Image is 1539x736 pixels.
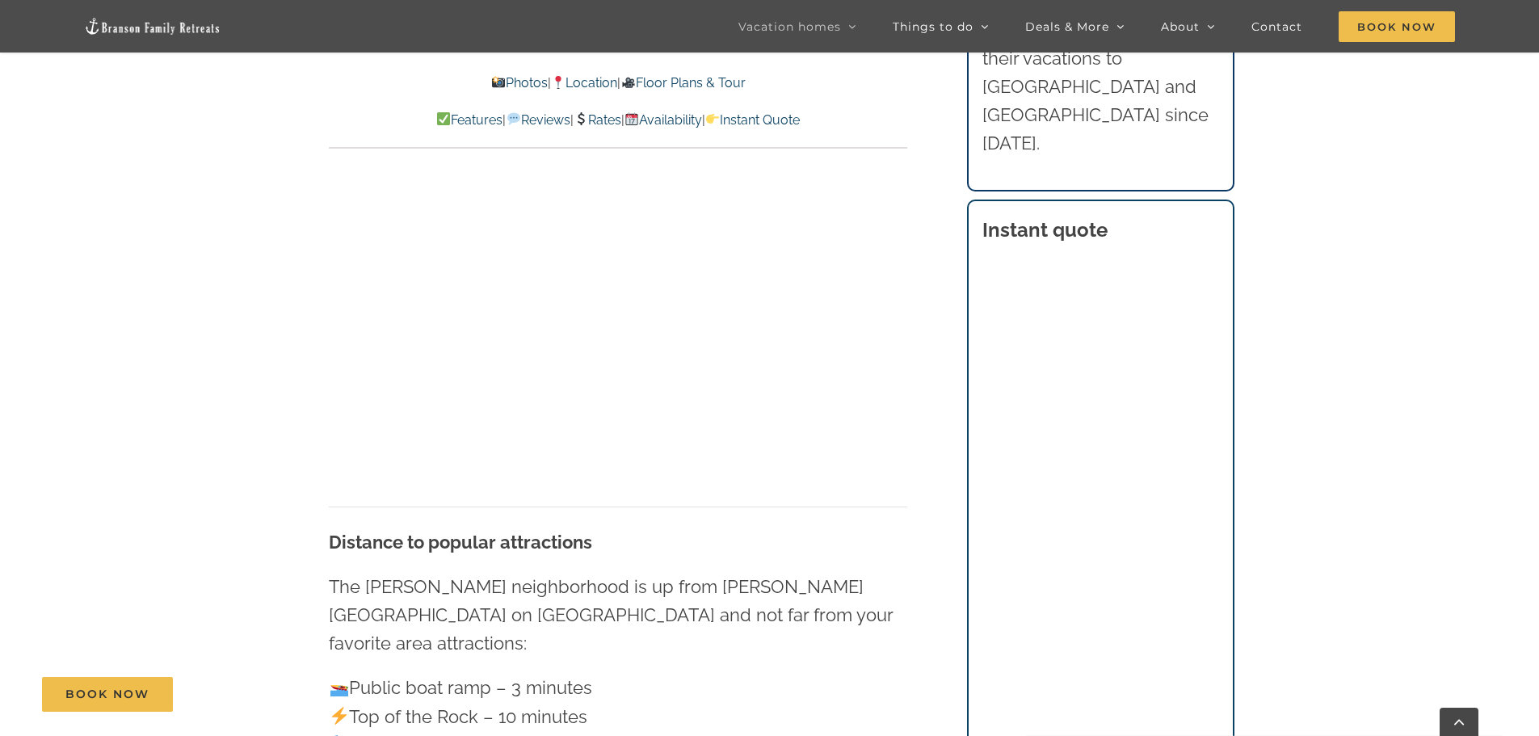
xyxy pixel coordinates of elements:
[893,21,973,32] span: Things to do
[65,688,149,701] span: Book Now
[1251,21,1302,32] span: Contact
[982,218,1108,242] strong: Instant quote
[625,112,638,125] img: 📆
[84,17,221,36] img: Branson Family Retreats Logo
[329,110,907,131] p: | | | |
[329,181,814,464] iframe: 👉 Question we get a lot:"Can we walk to the lake to fish or swim?" #fishing #lakelife #vacation
[706,112,719,125] img: 👉
[330,707,348,725] img: ⚡️
[574,112,587,125] img: 💲
[437,112,450,125] img: ✅
[507,112,520,125] img: 💬
[1025,21,1109,32] span: Deals & More
[624,112,702,128] a: Availability
[705,112,800,128] a: Instant Quote
[506,112,570,128] a: Reviews
[491,75,548,90] a: Photos
[329,73,907,94] p: | |
[1339,11,1455,42] span: Book Now
[622,76,635,89] img: 🎥
[492,76,505,89] img: 📸
[329,532,592,553] strong: Distance to popular attractions
[42,677,173,712] a: Book Now
[329,573,907,658] p: The [PERSON_NAME] neighborhood is up from [PERSON_NAME][GEOGRAPHIC_DATA] on [GEOGRAPHIC_DATA] and...
[552,76,565,89] img: 📍
[620,75,745,90] a: Floor Plans & Tour
[574,112,621,128] a: Rates
[738,21,841,32] span: Vacation homes
[551,75,617,90] a: Location
[436,112,502,128] a: Features
[1161,21,1200,32] span: About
